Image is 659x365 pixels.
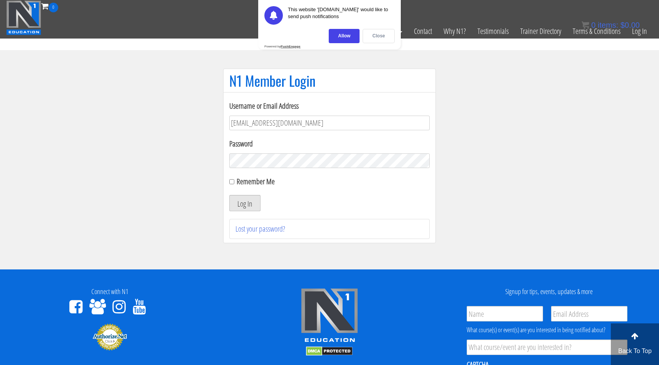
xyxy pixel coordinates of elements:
h1: N1 Member Login [229,73,430,88]
a: Why N1? [438,12,472,50]
div: Powered by [264,45,301,48]
a: Lost your password? [235,224,285,234]
span: items: [598,21,618,29]
h4: Signup for tips, events, updates & more [445,288,653,296]
h4: Connect with N1 [6,288,214,296]
input: What course/event are you interested in? [467,340,627,355]
img: DMCA.com Protection Status [306,346,353,356]
a: Terms & Conditions [567,12,626,50]
span: 0 [49,3,58,12]
a: Testimonials [472,12,514,50]
span: $ [620,21,625,29]
label: Remember Me [237,176,275,187]
button: Log In [229,195,261,211]
bdi: 0.00 [620,21,640,29]
img: n1-edu-logo [301,288,358,345]
a: Log In [626,12,653,50]
div: What course(s) or event(s) are you interested in being notified about? [467,325,627,335]
img: icon11.png [582,21,589,29]
a: Trainer Directory [514,12,567,50]
label: Password [229,138,430,150]
input: Name [467,306,543,321]
a: 0 [41,1,58,11]
img: n1-education [6,0,41,35]
div: Close [363,29,395,43]
img: Authorize.Net Merchant - Click to Verify [92,323,127,351]
span: 0 [591,21,595,29]
label: Username or Email Address [229,100,430,112]
div: This website '[DOMAIN_NAME]' would like to send push notifications [288,6,395,25]
strong: PushEngage [281,45,300,48]
div: Allow [329,29,360,43]
a: 0 items: $0.00 [582,21,640,29]
a: Contact [408,12,438,50]
input: Email Address [551,306,627,321]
